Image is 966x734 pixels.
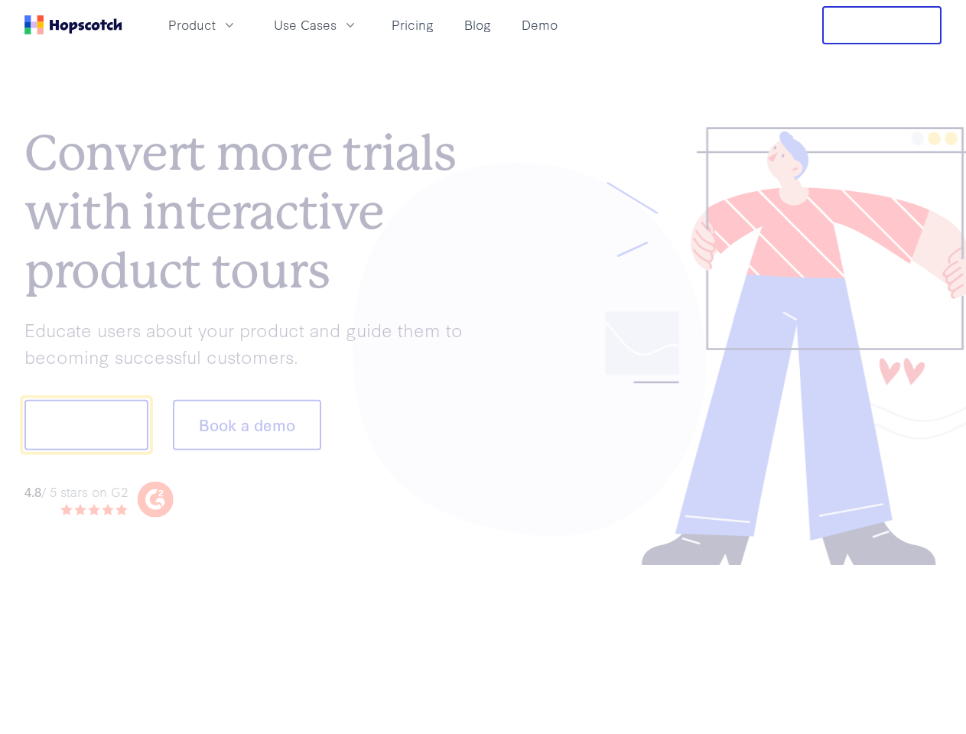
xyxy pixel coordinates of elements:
[822,6,942,44] button: Free Trial
[458,12,497,37] a: Blog
[24,124,483,300] h1: Convert more trials with interactive product tours
[516,12,564,37] a: Demo
[24,482,41,499] strong: 4.8
[265,12,367,37] button: Use Cases
[24,15,122,34] a: Home
[385,12,440,37] a: Pricing
[159,12,246,37] button: Product
[168,15,216,34] span: Product
[24,317,483,369] p: Educate users about your product and guide them to becoming successful customers.
[24,400,148,450] button: Show me!
[24,482,128,501] div: / 5 stars on G2
[173,400,321,450] button: Book a demo
[274,15,337,34] span: Use Cases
